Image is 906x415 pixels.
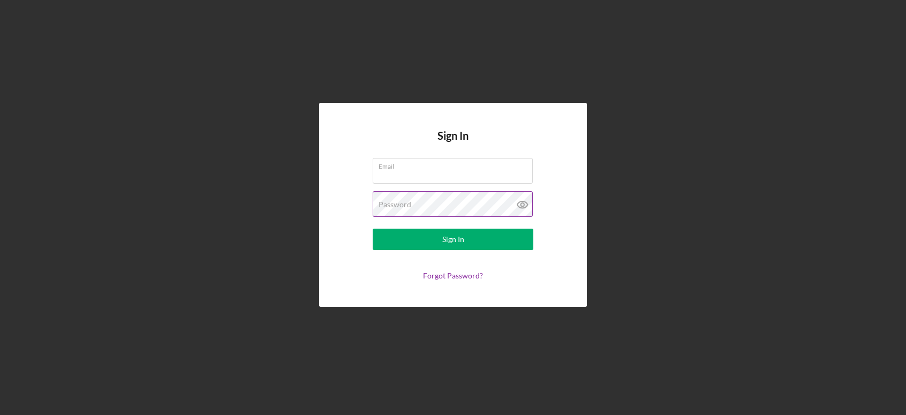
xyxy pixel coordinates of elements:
div: Sign In [442,229,464,250]
h4: Sign In [437,130,469,158]
label: Password [379,200,411,209]
button: Sign In [373,229,533,250]
a: Forgot Password? [423,271,483,280]
label: Email [379,159,533,170]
